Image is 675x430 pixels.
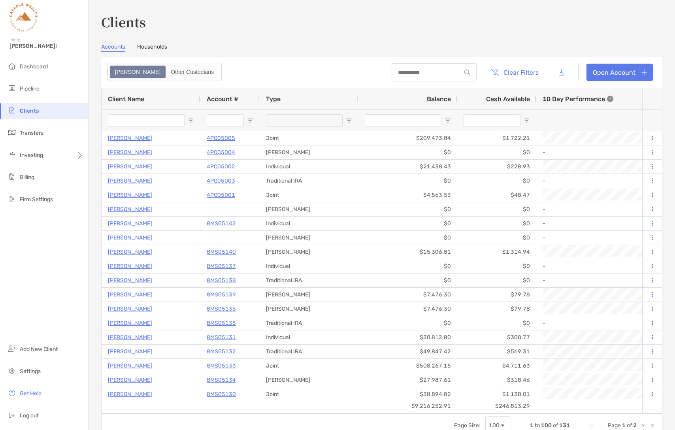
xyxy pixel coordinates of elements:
p: 8MS05137 [207,261,236,271]
img: Zoe Logo [9,3,38,32]
div: $0 [457,145,536,159]
a: [PERSON_NAME] [108,190,152,200]
h3: Clients [101,13,662,31]
a: 8MS05133 [207,361,236,371]
img: pipeline icon [7,83,17,93]
div: Joint [260,131,358,145]
span: Settings [20,368,41,375]
a: [PERSON_NAME] [108,375,152,385]
div: Individual [260,330,358,344]
input: Client Name Filter Input [108,114,185,127]
div: Individual [260,160,358,174]
div: Joint [260,188,358,202]
span: Transfers [20,130,43,136]
div: [PERSON_NAME] [260,373,358,387]
a: [PERSON_NAME] [108,332,152,342]
a: [PERSON_NAME] [108,275,152,285]
div: $79.78 [457,302,536,316]
a: 4PQ05002 [207,162,235,172]
span: 1 [622,422,626,429]
div: $1,314.94 [457,245,536,259]
a: [PERSON_NAME] [108,133,152,143]
p: 4PQ05005 [207,133,235,143]
div: $15,306.81 [358,245,457,259]
div: $48.47 [457,188,536,202]
p: [PERSON_NAME] [108,389,152,399]
a: [PERSON_NAME] [108,304,152,314]
button: Open Filter Menu [188,117,194,124]
div: 100 [489,422,500,429]
div: [PERSON_NAME] [260,202,358,216]
span: Billing [20,174,34,181]
a: 8MS05142 [207,219,236,228]
div: Traditional IRA [260,316,358,330]
div: Traditional IRA [260,174,358,188]
div: $0 [358,145,457,159]
div: Individual [260,259,358,273]
div: Individual [260,217,358,230]
a: 8MS05134 [207,375,236,385]
p: [PERSON_NAME] [108,318,152,328]
div: $0 [358,202,457,216]
span: Log out [20,412,39,419]
img: dashboard icon [7,61,17,71]
div: $0 [358,231,457,245]
a: 8MS05135 [207,318,236,328]
img: billing icon [7,172,17,181]
img: clients icon [7,106,17,115]
p: [PERSON_NAME] [108,247,152,257]
div: $0 [358,316,457,330]
div: $0 [457,217,536,230]
p: [PERSON_NAME] [108,204,152,214]
div: $49,847.42 [358,345,457,358]
div: Traditional IRA [260,273,358,287]
div: Zoe [111,66,165,77]
div: $228.93 [457,160,536,174]
a: 8MS05138 [207,275,236,285]
a: [PERSON_NAME] [108,219,152,228]
img: settings icon [7,366,17,375]
p: 8MS05131 [207,332,236,342]
div: $21,438.43 [358,160,457,174]
span: of [627,422,632,429]
a: Households [137,43,167,52]
div: $0 [358,174,457,188]
p: 4PQ05004 [207,147,235,157]
input: Cash Available Filter Input [464,114,520,127]
a: [PERSON_NAME] [108,162,152,172]
div: $0 [457,174,536,188]
div: [PERSON_NAME] [260,231,358,245]
span: 1 [530,422,534,429]
span: Client Name [108,95,144,103]
span: Get Help [20,390,41,397]
img: transfers icon [7,128,17,137]
div: $9,216,252.91 [358,399,457,413]
img: input icon [464,70,470,75]
button: Open Filter Menu [445,117,451,124]
div: $508,267.15 [358,359,457,373]
div: $0 [358,273,457,287]
a: Open Account [586,64,653,81]
input: Balance Filter Input [365,114,441,127]
span: Clients [20,107,39,114]
a: [PERSON_NAME] [108,233,152,243]
span: Pipeline [20,85,40,92]
div: $318.46 [457,373,536,387]
span: Firm Settings [20,196,53,203]
p: 4PQ05003 [207,176,235,186]
div: Traditional IRA [260,345,358,358]
div: segmented control [107,63,222,81]
a: 8MS05136 [207,304,236,314]
div: $569.31 [457,345,536,358]
span: [PERSON_NAME]! [9,43,83,49]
